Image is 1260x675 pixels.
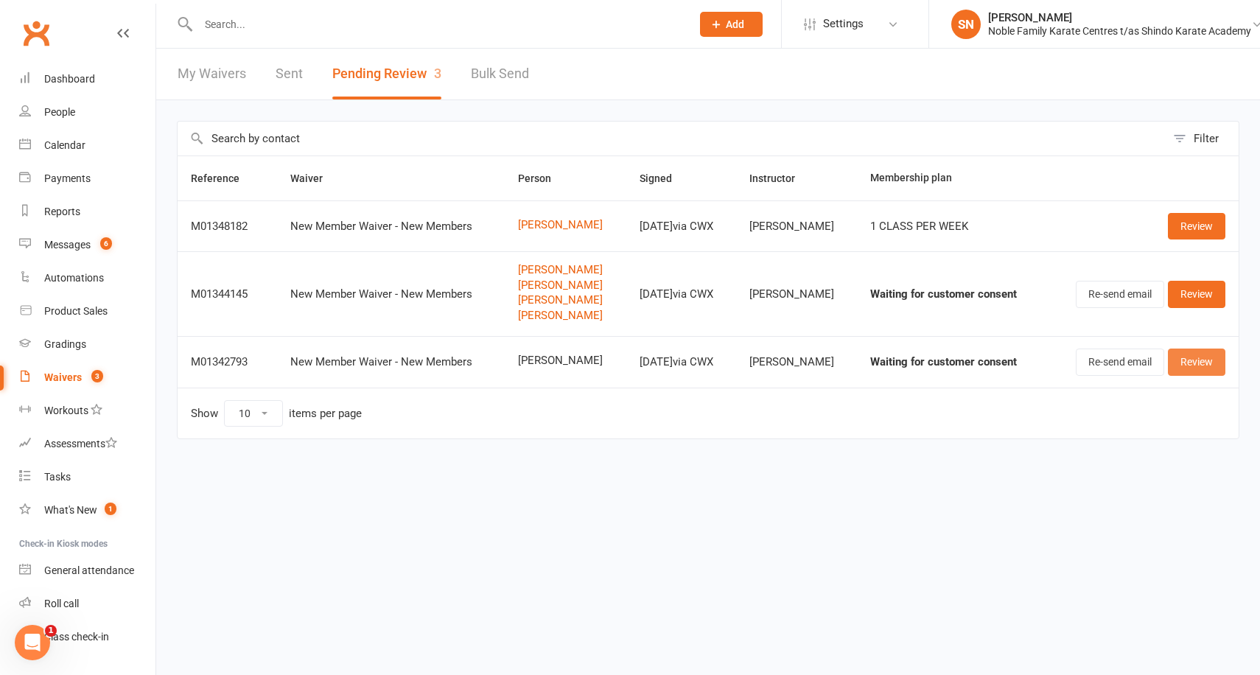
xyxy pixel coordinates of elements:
div: [DATE] via CWX [640,356,722,368]
a: Gradings [19,328,155,361]
div: [PERSON_NAME] [749,220,844,233]
div: Waivers [44,371,82,383]
iframe: Intercom live chat [15,625,50,660]
div: New Member Waiver - New Members [290,220,491,233]
a: Class kiosk mode [19,620,155,654]
a: What's New1 [19,494,155,527]
span: Settings [823,7,864,41]
div: Assessments [44,438,117,450]
div: M01344145 [191,288,264,301]
button: Waiver [290,169,339,187]
div: Payments [44,172,91,184]
div: Automations [44,272,104,284]
span: Reference [191,172,256,184]
div: [PERSON_NAME] [749,356,844,368]
a: People [19,96,155,129]
button: Re-send email [1076,349,1164,375]
div: Show [191,400,362,427]
a: Clubworx [18,15,55,52]
div: Dashboard [44,73,95,85]
button: Signed [640,169,688,187]
a: General attendance kiosk mode [19,554,155,587]
div: People [44,106,75,118]
a: Reports [19,195,155,228]
span: 6 [100,237,112,250]
a: Review [1168,213,1225,239]
div: Reports [44,206,80,217]
div: New Member Waiver - New Members [290,356,491,368]
button: Filter [1166,122,1239,155]
div: Roll call [44,598,79,609]
a: Sent [276,49,303,99]
span: 1 [105,503,116,515]
a: [PERSON_NAME] [518,309,613,322]
div: [PERSON_NAME] [988,11,1251,24]
span: Waiver [290,172,339,184]
a: Tasks [19,461,155,494]
a: Product Sales [19,295,155,328]
div: Tasks [44,471,71,483]
a: [PERSON_NAME] [518,264,613,276]
a: Assessments [19,427,155,461]
button: Person [518,169,567,187]
button: Pending Review3 [332,49,441,99]
div: 1 CLASS PER WEEK [870,220,1033,233]
input: Search... [194,14,681,35]
button: Re-send email [1076,281,1164,307]
button: Add [700,12,763,37]
div: Product Sales [44,305,108,317]
div: [PERSON_NAME] [749,288,844,301]
div: Gradings [44,338,86,350]
div: General attendance [44,564,134,576]
a: Workouts [19,394,155,427]
div: Calendar [44,139,85,151]
a: Roll call [19,587,155,620]
div: [DATE] via CWX [640,220,722,233]
div: items per page [289,408,362,420]
a: Review [1168,281,1225,307]
div: New Member Waiver - New Members [290,288,491,301]
input: Search by contact [178,122,1166,155]
a: Automations [19,262,155,295]
th: Membership plan [857,156,1046,200]
a: Messages 6 [19,228,155,262]
span: [PERSON_NAME] [518,354,613,367]
a: [PERSON_NAME] [518,294,613,307]
span: 3 [434,66,441,81]
div: Messages [44,239,91,251]
div: What's New [44,504,97,516]
a: Bulk Send [471,49,529,99]
a: My Waivers [178,49,246,99]
strong: Waiting for customer consent [870,287,1017,301]
div: M01348182 [191,220,264,233]
strong: Waiting for customer consent [870,355,1017,368]
span: Instructor [749,172,811,184]
button: Reference [191,169,256,187]
span: 3 [91,370,103,382]
a: Dashboard [19,63,155,96]
span: Add [726,18,744,30]
a: Payments [19,162,155,195]
a: [PERSON_NAME] [518,219,613,231]
div: M01342793 [191,356,264,368]
div: Class check-in [44,631,109,643]
span: Person [518,172,567,184]
a: Review [1168,349,1225,375]
span: Signed [640,172,688,184]
div: Filter [1194,130,1219,147]
a: Waivers 3 [19,361,155,394]
div: SN [951,10,981,39]
span: 1 [45,625,57,637]
div: Workouts [44,405,88,416]
a: [PERSON_NAME] [518,279,613,292]
a: Calendar [19,129,155,162]
div: [DATE] via CWX [640,288,722,301]
div: Noble Family Karate Centres t/as Shindo Karate Academy [988,24,1251,38]
button: Instructor [749,169,811,187]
